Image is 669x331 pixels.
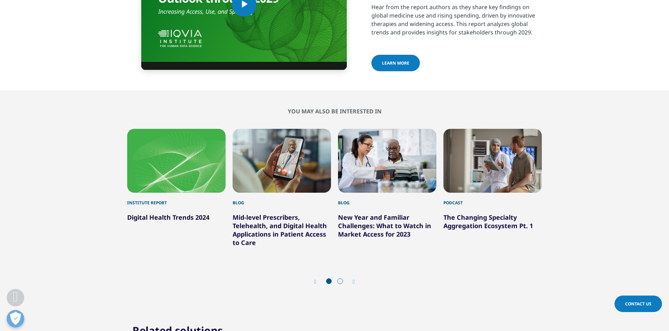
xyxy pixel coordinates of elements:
div: Blog [338,193,436,206]
a: The Changing Specialty Aggregation Ecosystem Pt. 1 [443,213,533,230]
div: Podcast [443,193,542,206]
div: Institute Report [127,193,226,206]
a: Digital Health Trends 2024 [127,213,209,221]
span: learn more [382,60,409,66]
div: Previous slide [314,278,323,285]
a: Mid-level Prescribers, Telehealth, and Digital Health Applications in Patient Access to Care [233,213,327,247]
p: Hear from the report authors as they share key findings on global medicine use and rising spendin... [371,3,542,41]
h2: You may also be interested in [127,108,542,115]
div: Next slide [346,278,355,285]
div: 3 / 6 [338,129,436,247]
button: Open Preferences [7,310,24,327]
div: Blog [233,193,331,206]
div: 1 / 6 [127,129,226,247]
a: New Year and Familiar Challenges: What to Watch in Market Access for 2023 [338,213,431,238]
span: Contact Us [625,301,651,307]
a: learn more [371,55,420,71]
a: Contact Us [615,296,662,312]
div: 4 / 6 [443,129,542,247]
div: 2 / 6 [233,129,331,247]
